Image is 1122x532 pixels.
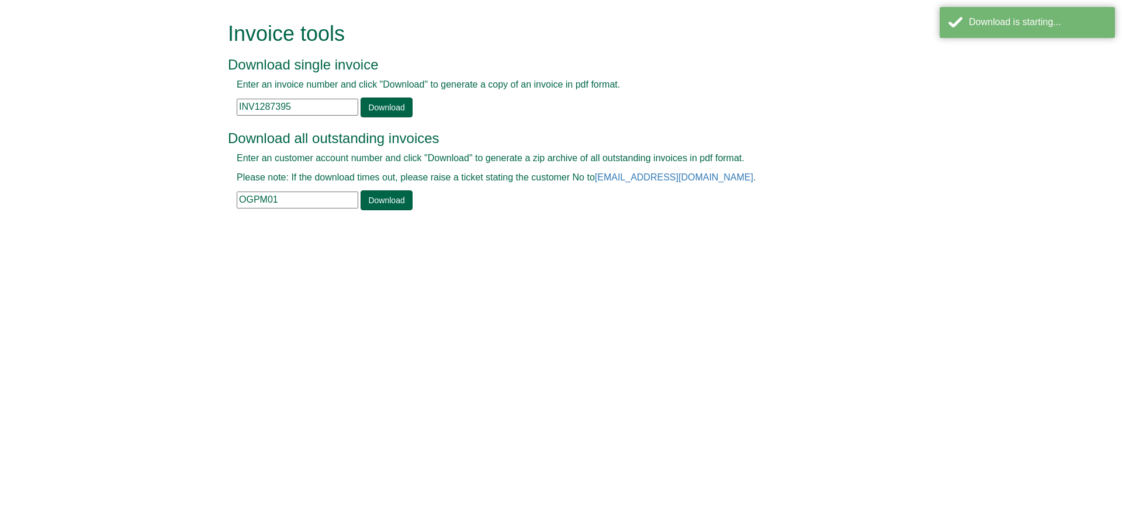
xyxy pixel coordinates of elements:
div: Download is starting... [969,16,1106,29]
input: e.g. INV1234 [237,99,358,116]
a: Download [361,190,412,210]
p: Enter an invoice number and click "Download" to generate a copy of an invoice in pdf format. [237,78,859,92]
p: Enter an customer account number and click "Download" to generate a zip archive of all outstandin... [237,152,859,165]
h3: Download all outstanding invoices [228,131,868,146]
p: Please note: If the download times out, please raise a ticket stating the customer No to . [237,171,859,185]
a: Download [361,98,412,117]
input: e.g. BLA02 [237,192,358,208]
h3: Download single invoice [228,57,868,72]
h1: Invoice tools [228,22,868,46]
a: [EMAIL_ADDRESS][DOMAIN_NAME] [595,172,753,182]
